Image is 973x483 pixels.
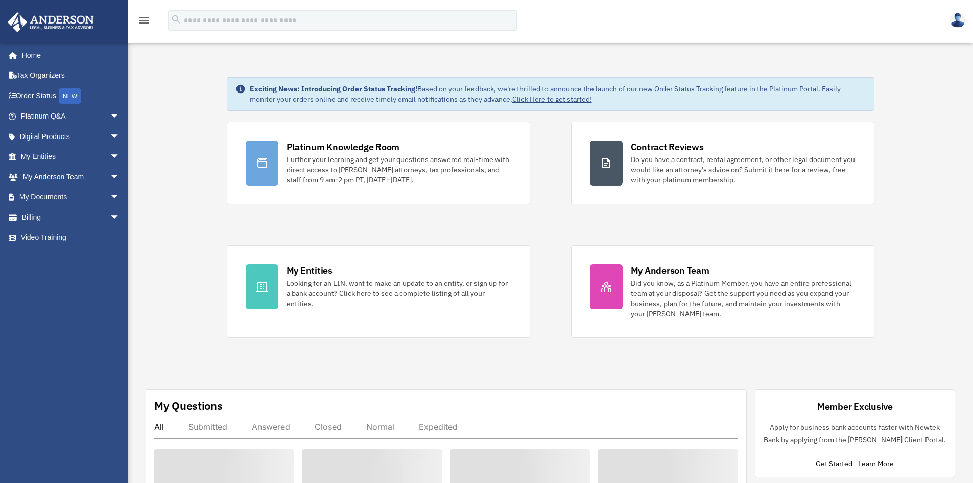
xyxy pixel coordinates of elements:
div: Submitted [188,422,227,432]
a: menu [138,18,150,27]
a: Platinum Knowledge Room Further your learning and get your questions answered real-time with dire... [227,122,530,204]
div: Based on your feedback, we're thrilled to announce the launch of our new Order Status Tracking fe... [250,84,866,104]
div: Expedited [419,422,458,432]
div: All [154,422,164,432]
a: My Anderson Team Did you know, as a Platinum Member, you have an entire professional team at your... [571,245,874,338]
span: arrow_drop_down [110,167,130,188]
a: Learn More [858,459,894,468]
a: Click Here to get started! [512,95,592,104]
span: arrow_drop_down [110,126,130,147]
a: Platinum Q&Aarrow_drop_down [7,106,135,127]
a: Video Training [7,227,135,248]
div: Looking for an EIN, want to make an update to an entity, or sign up for a bank account? Click her... [287,278,511,309]
a: My Entitiesarrow_drop_down [7,147,135,167]
a: Digital Productsarrow_drop_down [7,126,135,147]
div: Closed [315,422,342,432]
span: arrow_drop_down [110,147,130,168]
a: Contract Reviews Do you have a contract, rental agreement, or other legal document you would like... [571,122,874,204]
div: Did you know, as a Platinum Member, you have an entire professional team at your disposal? Get th... [631,278,856,319]
img: Anderson Advisors Platinum Portal [5,12,97,32]
div: Answered [252,422,290,432]
div: Further your learning and get your questions answered real-time with direct access to [PERSON_NAM... [287,154,511,185]
a: Order StatusNEW [7,85,135,106]
div: NEW [59,88,81,104]
div: My Entities [287,264,333,277]
div: Platinum Knowledge Room [287,141,400,153]
strong: Exciting News: Introducing Order Status Tracking! [250,84,417,94]
span: arrow_drop_down [110,207,130,228]
div: Do you have a contract, rental agreement, or other legal document you would like an attorney's ad... [631,154,856,185]
a: My Documentsarrow_drop_down [7,187,135,208]
div: Member Exclusive [817,400,893,413]
a: Home [7,45,130,65]
span: arrow_drop_down [110,106,130,127]
i: search [171,14,182,25]
div: Normal [366,422,394,432]
a: My Entities Looking for an EIN, want to make an update to an entity, or sign up for a bank accoun... [227,245,530,338]
p: Apply for business bank accounts faster with Newtek Bank by applying from the [PERSON_NAME] Clien... [764,421,946,446]
img: User Pic [950,13,965,28]
a: Tax Organizers [7,65,135,86]
i: menu [138,14,150,27]
a: Billingarrow_drop_down [7,207,135,227]
div: My Questions [154,398,223,413]
a: Get Started [816,459,857,468]
div: My Anderson Team [631,264,709,277]
a: My Anderson Teamarrow_drop_down [7,167,135,187]
span: arrow_drop_down [110,187,130,208]
div: Contract Reviews [631,141,704,153]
